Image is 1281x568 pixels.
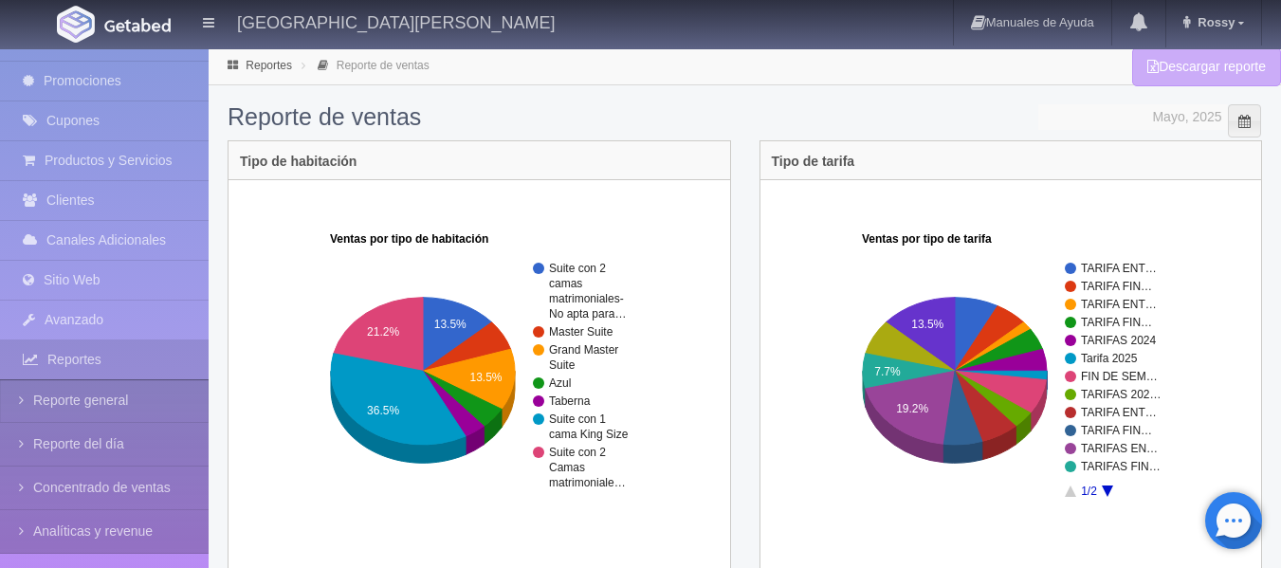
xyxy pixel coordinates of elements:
[772,155,855,169] h4: Tipo de tarifa
[1081,424,1152,437] text: TARIFA FIN…
[367,325,399,339] text: 21.2%
[549,343,618,357] text: Grand Master
[1081,262,1157,275] text: TARIFA ENT…
[549,376,571,390] text: Azul
[874,364,901,377] text: 7.7%
[1081,442,1158,455] text: TARIFAS EN…
[367,403,399,416] text: 36.5%
[1081,485,1097,498] text: 1/2
[57,6,95,43] img: Getabed
[896,401,928,414] text: 19.2%
[1081,388,1161,401] text: TARIFAS 202…
[330,232,488,246] text: Ventas por tipo de habitación
[1081,352,1138,365] text: Tarifa 2025
[1081,406,1157,419] text: TARIFA ENT…
[549,446,606,459] text: Suite con 2
[1228,104,1261,137] span: Seleccionar Mes
[549,307,626,321] text: No apta para…
[549,476,626,489] text: matrimoniale…
[549,325,613,339] text: Master Suite
[549,412,606,426] text: Suite con 1
[1081,316,1152,329] text: TARIFA FIN…
[862,232,992,246] text: Ventas por tipo de tarifa
[1081,334,1156,347] text: TARIFAS 2024
[228,104,1262,131] h2: Reporte de ventas
[104,18,171,32] img: Getabed
[1081,370,1158,383] text: FIN DE SEM…
[549,358,576,372] text: Suite
[237,9,555,33] h4: [GEOGRAPHIC_DATA][PERSON_NAME]
[1081,460,1161,473] text: TARIFAS FIN…
[337,59,430,72] a: Reporte de ventas
[1081,298,1157,311] text: TARIFA ENT…
[911,318,943,331] text: 13.5%
[470,370,503,383] text: 13.5%
[1081,280,1152,293] text: TARIFA FIN…
[549,428,629,441] text: cama King Size
[549,394,591,408] text: Taberna
[549,262,606,275] text: Suite con 2
[1132,47,1281,86] a: Descargar reporte
[246,59,292,72] a: Reportes
[1238,128,1251,154] span: Seleccionar Mes
[240,155,357,169] h4: Tipo de habitación
[1193,15,1235,29] span: Rossy
[434,318,467,331] text: 13.5%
